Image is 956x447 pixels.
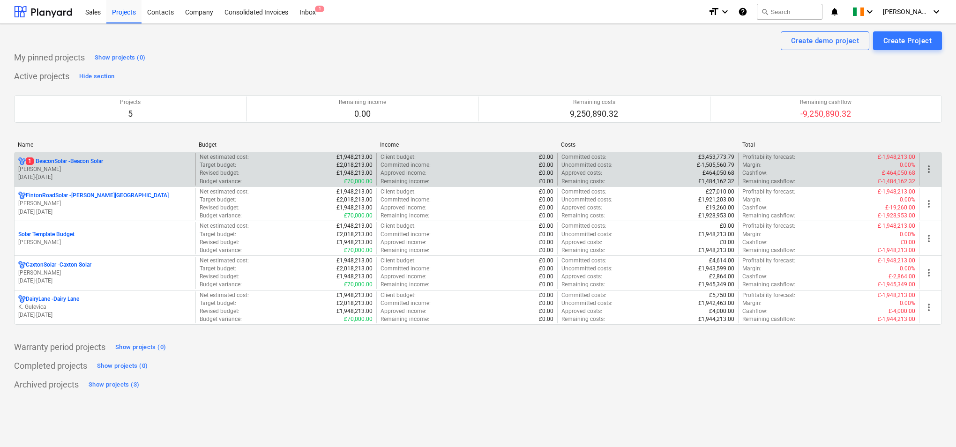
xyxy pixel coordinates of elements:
[742,238,768,246] p: Cashflow :
[539,291,553,299] p: £0.00
[561,281,605,289] p: Remaining costs :
[200,273,239,281] p: Revised budget :
[26,261,91,269] p: CaxtonSolar - Caxton Solar
[539,265,553,273] p: £0.00
[92,50,148,65] button: Show projects (0)
[742,273,768,281] p: Cashflow :
[742,307,768,315] p: Cashflow :
[570,108,618,119] p: 9,250,890.32
[200,161,236,169] p: Target budget :
[900,299,915,307] p: 0.00%
[18,157,26,165] div: Project has multi currencies enabled
[742,178,795,186] p: Remaining cashflow :
[698,299,734,307] p: £1,942,463.00
[878,257,915,265] p: £-1,948,213.00
[381,291,416,299] p: Client budget :
[561,188,606,196] p: Committed costs :
[709,291,734,299] p: £5,750.00
[95,52,145,63] div: Show projects (0)
[120,108,141,119] p: 5
[539,281,553,289] p: £0.00
[336,273,373,281] p: £1,948,213.00
[900,196,915,204] p: 0.00%
[539,238,553,246] p: £0.00
[381,169,426,177] p: Approved income :
[708,6,719,17] i: format_size
[561,273,602,281] p: Approved costs :
[698,265,734,273] p: £1,943,599.00
[200,153,249,161] p: Net estimated cost :
[381,299,431,307] p: Committed income :
[539,315,553,323] p: £0.00
[561,238,602,246] p: Approved costs :
[830,6,839,17] i: notifications
[923,164,934,175] span: more_vert
[200,231,236,238] p: Target budget :
[742,161,762,169] p: Margin :
[878,291,915,299] p: £-1,948,213.00
[742,315,795,323] p: Remaining cashflow :
[742,222,795,230] p: Profitability forecast :
[336,188,373,196] p: £1,948,213.00
[200,315,242,323] p: Budget variance :
[742,204,768,212] p: Cashflow :
[900,231,915,238] p: 0.00%
[18,142,191,148] div: Name
[702,169,734,177] p: £464,050.68
[706,204,734,212] p: £19,260.00
[900,161,915,169] p: 0.00%
[18,295,192,319] div: DairyLane -Dairy LaneK. Gulevica[DATE]-[DATE]
[742,231,762,238] p: Margin :
[561,153,606,161] p: Committed costs :
[336,222,373,230] p: £1,948,213.00
[742,153,795,161] p: Profitability forecast :
[380,142,553,148] div: Income
[199,142,372,148] div: Budget
[781,31,869,50] button: Create demo project
[336,291,373,299] p: £1,948,213.00
[561,204,602,212] p: Approved costs :
[18,269,192,277] p: [PERSON_NAME]
[18,157,192,181] div: 1BeaconSolar -Beacon Solar[PERSON_NAME][DATE]-[DATE]
[336,257,373,265] p: £1,948,213.00
[14,71,69,82] p: Active projects
[18,231,192,246] div: Solar Template Budget[PERSON_NAME]
[200,212,242,220] p: Budget variance :
[336,169,373,177] p: £1,948,213.00
[878,212,915,220] p: £-1,928,953.00
[26,192,169,200] p: FintonRoadSolar - [PERSON_NAME][GEOGRAPHIC_DATA]
[381,196,431,204] p: Committed income :
[539,204,553,212] p: £0.00
[742,281,795,289] p: Remaining cashflow :
[18,208,192,216] p: [DATE] - [DATE]
[539,188,553,196] p: £0.00
[200,257,249,265] p: Net estimated cost :
[381,212,429,220] p: Remaining income :
[200,204,239,212] p: Revised budget :
[742,169,768,177] p: Cashflow :
[923,267,934,278] span: more_vert
[18,238,192,246] p: [PERSON_NAME]
[89,380,139,390] div: Show projects (3)
[336,153,373,161] p: £1,948,213.00
[539,196,553,204] p: £0.00
[885,204,915,212] p: £-19,260.00
[18,261,192,285] div: CaxtonSolar -Caxton Solar[PERSON_NAME][DATE]-[DATE]
[79,71,114,82] div: Hide section
[95,358,150,373] button: Show projects (0)
[381,153,416,161] p: Client budget :
[381,265,431,273] p: Committed income :
[878,315,915,323] p: £-1,944,213.00
[561,161,612,169] p: Uncommitted costs :
[200,238,239,246] p: Revised budget :
[381,246,429,254] p: Remaining income :
[539,169,553,177] p: £0.00
[800,108,851,119] p: -9,250,890.32
[561,212,605,220] p: Remaining costs :
[339,108,386,119] p: 0.00
[742,196,762,204] p: Margin :
[381,188,416,196] p: Client budget :
[878,153,915,161] p: £-1,948,213.00
[97,361,148,372] div: Show projects (0)
[18,192,26,200] div: Project has multi currencies enabled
